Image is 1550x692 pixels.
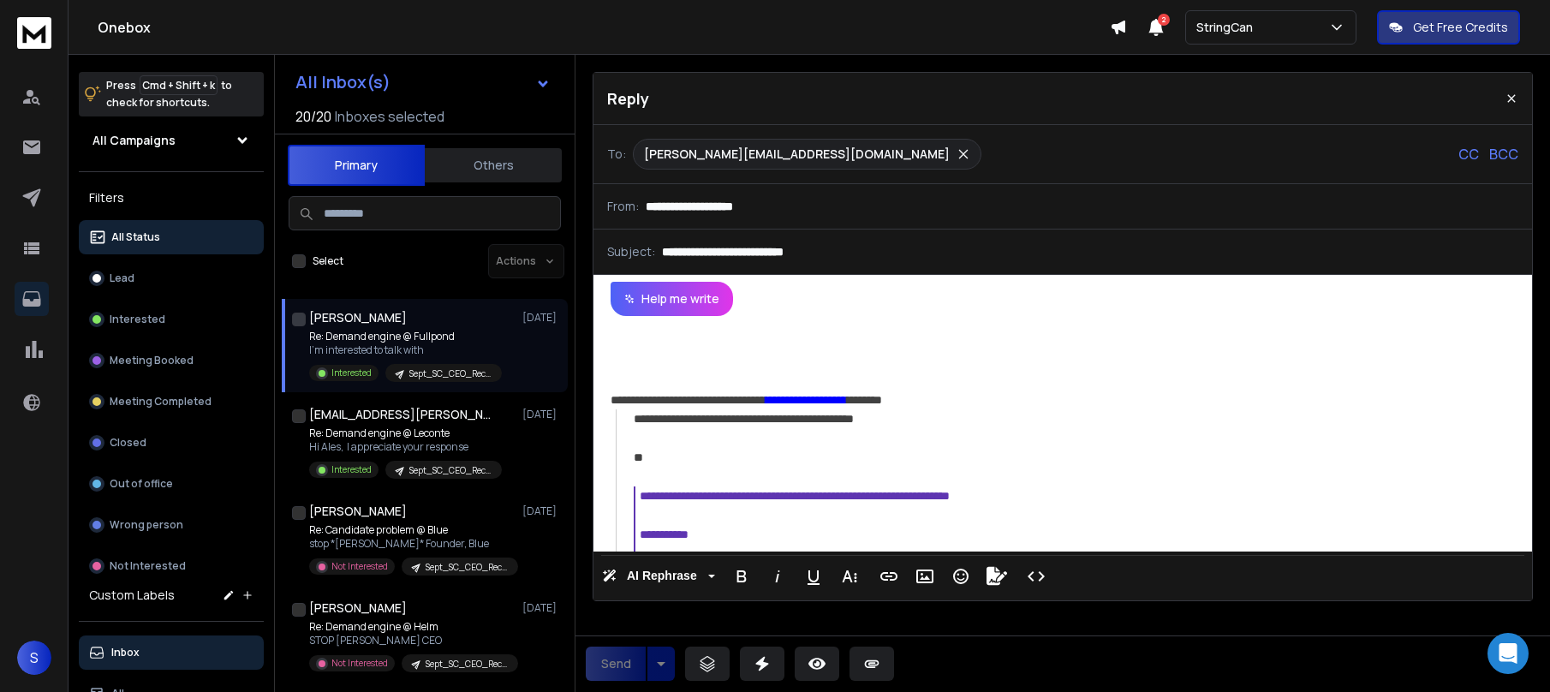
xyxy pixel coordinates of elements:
p: Interested [331,463,372,476]
p: To: [607,146,626,163]
button: Others [425,146,562,184]
button: Insert Link (⌘K) [873,559,905,594]
h3: Filters [79,186,264,210]
p: Sept_SC_CEO_Recruitment Agency_B2B_$2M+_USA [409,367,492,380]
p: STOP [PERSON_NAME] CEO [309,634,515,647]
p: Sept_SC_CEO_Recruitment Agency_B2B_$2M+_USA [426,658,508,671]
p: [DATE] [522,504,561,518]
img: logo [17,17,51,49]
button: All Campaigns [79,123,264,158]
p: Inbox [111,646,140,659]
button: All Inbox(s) [282,65,564,99]
button: Out of office [79,467,264,501]
p: Meeting Completed [110,395,212,409]
p: [DATE] [522,311,561,325]
p: Subject: [607,243,655,260]
p: Meeting Booked [110,354,194,367]
p: All Status [111,230,160,244]
p: Interested [110,313,165,326]
p: Not Interested [331,560,388,573]
h1: [PERSON_NAME] [309,503,407,520]
button: Closed [79,426,264,460]
h1: All Campaigns [92,132,176,149]
p: [PERSON_NAME][EMAIL_ADDRESS][DOMAIN_NAME] [644,146,950,163]
p: Re: Demand engine @ Helm [309,620,515,634]
button: Italic (⌘I) [761,559,794,594]
p: Lead [110,271,134,285]
p: [DATE] [522,601,561,615]
button: More Text [833,559,866,594]
p: Hi Ales, I appreciate your response [309,440,502,454]
p: Not Interested [331,657,388,670]
p: stop *[PERSON_NAME]* Founder, Blue [309,537,515,551]
p: Press to check for shortcuts. [106,77,232,111]
p: Re: Candidate problem @ Blue [309,523,515,537]
button: Underline (⌘U) [797,559,830,594]
button: All Status [79,220,264,254]
button: Meeting Completed [79,385,264,419]
button: Interested [79,302,264,337]
p: [DATE] [522,408,561,421]
span: 20 / 20 [295,106,331,127]
p: BCC [1489,144,1518,164]
p: Out of office [110,477,173,491]
button: S [17,641,51,675]
span: Cmd + Shift + k [140,75,218,95]
button: Bold (⌘B) [725,559,758,594]
p: StringCan [1196,19,1260,36]
h1: [EMAIL_ADDRESS][PERSON_NAME][PERSON_NAME][DOMAIN_NAME] [309,406,498,423]
button: Not Interested [79,549,264,583]
span: 2 [1158,14,1170,26]
p: Re: Demand engine @ Leconte [309,427,502,440]
div: Open Intercom Messenger [1487,633,1529,674]
p: Re: Demand engine @ Fullpond [309,330,502,343]
p: From: [607,198,639,215]
h1: All Inbox(s) [295,74,390,91]
button: Get Free Credits [1377,10,1520,45]
h1: Onebox [98,17,1110,38]
h3: Custom Labels [89,587,175,604]
button: Wrong person [79,508,264,542]
p: Wrong person [110,518,183,532]
button: Code View [1020,559,1052,594]
button: Signature [981,559,1013,594]
p: Get Free Credits [1413,19,1508,36]
button: Emoticons [945,559,977,594]
h1: [PERSON_NAME] [309,600,407,617]
p: Interested [331,367,372,379]
label: Select [313,254,343,268]
h3: Inboxes selected [335,106,444,127]
p: Sept_SC_CEO_Recruitment Agency_B2B_$2M+_USA [409,464,492,477]
button: AI Rephrase [599,559,718,594]
button: Insert Image (⌘P) [909,559,941,594]
button: Inbox [79,635,264,670]
button: Lead [79,261,264,295]
button: Primary [288,145,425,186]
button: Meeting Booked [79,343,264,378]
p: I’m interested to talk with [309,343,502,357]
button: Help me write [611,282,733,316]
span: AI Rephrase [623,569,700,583]
p: Reply [607,86,649,110]
h1: [PERSON_NAME] [309,309,407,326]
p: Sept_SC_CEO_Recruitment Agency_B2B_$2M+_USA [426,561,508,574]
p: Not Interested [110,559,186,573]
p: CC [1458,144,1479,164]
p: Closed [110,436,146,450]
